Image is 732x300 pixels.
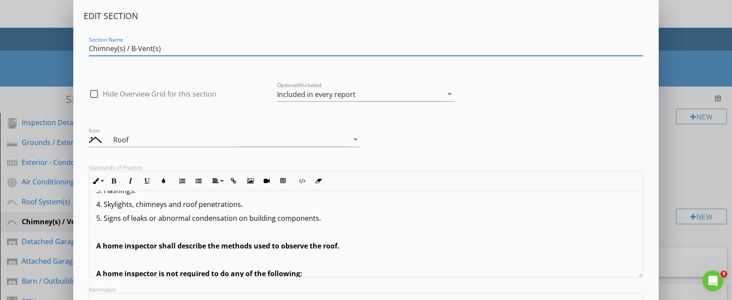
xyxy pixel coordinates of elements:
i: arrow_drop_down [444,89,455,99]
div: Reminders [89,286,643,293]
div: Roof [113,135,239,145]
button: Italic (Ctrl+I) [122,173,139,189]
label: Hide Overview Grid for this section [103,90,216,98]
div: Standards of Practice [89,164,643,171]
h4: Edit Section [84,10,648,22]
span: 3 [720,271,727,277]
p: 5. Signs of leaks or abnormal condensation on building components. [96,213,636,223]
input: Section Name [89,42,643,56]
button: Insert Video [258,173,275,189]
strong: A home inspector is not required to do any of the following: [96,269,302,278]
button: Insert Link (Ctrl+K) [225,173,242,189]
iframe: Intercom live chat [703,271,723,291]
button: Clear Formatting [310,173,327,189]
div: Included in every report [277,90,356,98]
button: Ordered List [174,173,190,189]
button: Colors [155,173,172,189]
button: Unordered List [190,173,207,189]
strong: A home inspector shall describe the methods used to observe the roof. [96,241,340,251]
button: Align [209,173,225,189]
i: arrow_drop_down [350,134,361,145]
button: Insert Image (Ctrl+P) [242,173,258,189]
button: Underline (Ctrl+U) [139,173,155,189]
p: 4. Skylights, chimneys and roof penetrations. [96,199,636,210]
